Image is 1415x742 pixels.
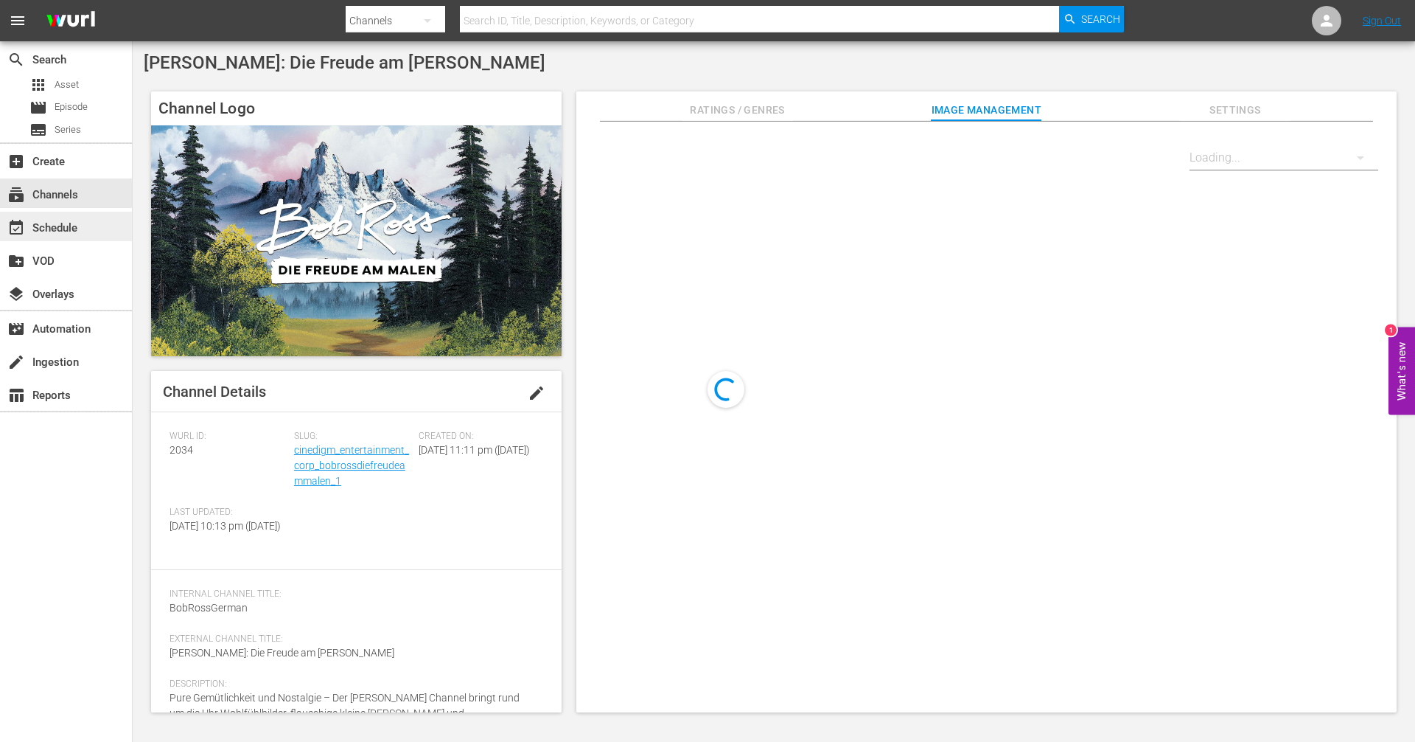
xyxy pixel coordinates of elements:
span: Search [1081,6,1120,32]
span: Image Management [931,101,1041,119]
span: Reports [7,386,25,404]
span: Overlays [7,285,25,303]
button: Open Feedback Widget [1388,327,1415,415]
a: cinedigm_entertainment_corp_bobrossdiefreudeammalen_1 [294,444,409,487]
span: Internal Channel Title: [170,589,536,600]
span: Created On: [419,431,536,443]
a: Sign Out [1363,15,1401,27]
span: Wurl ID: [170,431,287,443]
span: Ratings / Genres [682,101,793,119]
span: Schedule [7,219,25,237]
span: Settings [1180,101,1290,119]
span: edit [528,384,545,402]
span: Ingestion [7,353,25,371]
h4: Channel Logo [151,91,562,125]
span: Episode [29,99,47,117]
span: Last Updated: [170,507,287,519]
img: Bob Ross: Die Freude am Malen [151,125,562,356]
span: VOD [7,252,25,270]
div: 1 [1385,325,1397,336]
span: External Channel Title: [170,634,536,645]
span: [PERSON_NAME]: Die Freude am [PERSON_NAME] [170,647,394,659]
span: Create [7,153,25,170]
span: 2034 [170,444,193,456]
span: Channels [7,186,25,204]
span: [DATE] 10:13 pm ([DATE]) [170,520,281,532]
span: Episode [55,100,88,114]
button: edit [519,375,554,411]
span: Search [7,51,25,69]
span: Description: [170,679,536,690]
button: Search [1059,6,1124,32]
span: [DATE] 11:11 pm ([DATE]) [419,444,530,456]
span: Automation [7,320,25,338]
span: [PERSON_NAME]: Die Freude am [PERSON_NAME] [144,52,545,73]
span: Series [55,122,81,137]
span: Series [29,121,47,139]
span: Asset [29,76,47,94]
span: BobRossGerman [170,602,248,614]
span: Asset [55,77,79,92]
span: Channel Details [163,383,266,401]
span: Slug: [294,431,411,443]
span: menu [9,12,27,30]
img: ans4CAIJ8jUAAAAAAAAAAAAAAAAAAAAAAAAgQb4GAAAAAAAAAAAAAAAAAAAAAAAAJMjXAAAAAAAAAAAAAAAAAAAAAAAAgAT5G... [35,4,106,38]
